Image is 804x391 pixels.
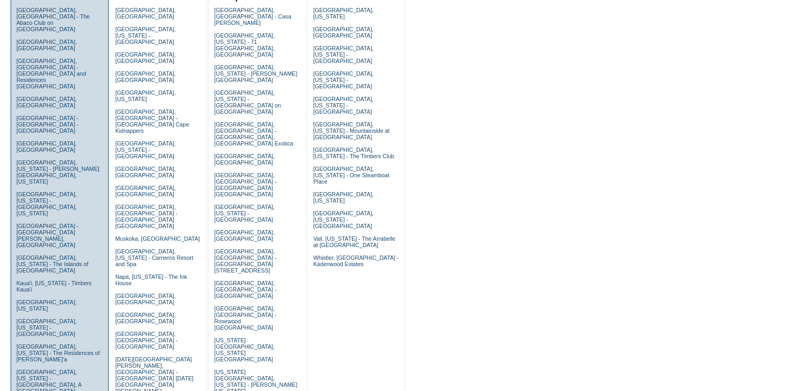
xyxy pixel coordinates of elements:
a: Muskoka, [GEOGRAPHIC_DATA] [115,235,200,242]
a: [GEOGRAPHIC_DATA], [US_STATE] - 71 [GEOGRAPHIC_DATA], [GEOGRAPHIC_DATA] [214,32,274,58]
a: [GEOGRAPHIC_DATA], [GEOGRAPHIC_DATA] - [GEOGRAPHIC_DATA] [GEOGRAPHIC_DATA] [115,204,177,229]
a: [GEOGRAPHIC_DATA], [GEOGRAPHIC_DATA] [115,7,176,20]
a: [GEOGRAPHIC_DATA], [US_STATE] - [GEOGRAPHIC_DATA] [115,140,176,159]
a: [GEOGRAPHIC_DATA], [GEOGRAPHIC_DATA] [313,26,373,39]
a: [GEOGRAPHIC_DATA], [GEOGRAPHIC_DATA] - The Abaco Club on [GEOGRAPHIC_DATA] [16,7,90,32]
a: [GEOGRAPHIC_DATA], [GEOGRAPHIC_DATA] [115,166,176,178]
a: [GEOGRAPHIC_DATA], [US_STATE] [313,7,373,20]
a: [GEOGRAPHIC_DATA], [GEOGRAPHIC_DATA] - Casa [PERSON_NAME] [214,7,291,26]
a: [GEOGRAPHIC_DATA], [US_STATE] - Mountainside at [GEOGRAPHIC_DATA] [313,121,389,140]
a: [GEOGRAPHIC_DATA], [US_STATE] - [GEOGRAPHIC_DATA] [313,210,373,229]
a: [GEOGRAPHIC_DATA], [US_STATE] - Carneros Resort and Spa [115,248,193,267]
a: [GEOGRAPHIC_DATA], [GEOGRAPHIC_DATA] [214,229,274,242]
a: [GEOGRAPHIC_DATA], [GEOGRAPHIC_DATA] - [GEOGRAPHIC_DATA] [GEOGRAPHIC_DATA] [214,172,276,197]
a: Vail, [US_STATE] - The Arrabelle at [GEOGRAPHIC_DATA] [313,235,395,248]
a: [GEOGRAPHIC_DATA], [US_STATE] [16,299,77,312]
a: Kaua'i, [US_STATE] - Timbers Kaua'i [16,280,92,293]
a: [GEOGRAPHIC_DATA], [US_STATE] - [PERSON_NAME][GEOGRAPHIC_DATA], [US_STATE] [16,159,100,185]
a: [GEOGRAPHIC_DATA], [US_STATE] - [GEOGRAPHIC_DATA] [214,204,274,223]
a: [GEOGRAPHIC_DATA], [US_STATE] - [GEOGRAPHIC_DATA] on [GEOGRAPHIC_DATA] [214,89,281,115]
a: [GEOGRAPHIC_DATA] - [GEOGRAPHIC_DATA] - [GEOGRAPHIC_DATA] [16,115,78,134]
a: [GEOGRAPHIC_DATA], [US_STATE] - [GEOGRAPHIC_DATA], [US_STATE] [16,191,77,216]
a: [GEOGRAPHIC_DATA] - [GEOGRAPHIC_DATA][PERSON_NAME], [GEOGRAPHIC_DATA] [16,223,78,248]
a: [GEOGRAPHIC_DATA], [US_STATE] - The Islands of [GEOGRAPHIC_DATA] [16,254,88,274]
a: [GEOGRAPHIC_DATA], [US_STATE] - [PERSON_NAME][GEOGRAPHIC_DATA] [214,64,297,83]
a: [GEOGRAPHIC_DATA], [GEOGRAPHIC_DATA] [115,293,176,305]
a: [GEOGRAPHIC_DATA], [GEOGRAPHIC_DATA] [16,39,77,51]
a: [GEOGRAPHIC_DATA], [GEOGRAPHIC_DATA] - Rosewood [GEOGRAPHIC_DATA] [214,305,276,331]
a: [GEOGRAPHIC_DATA], [US_STATE] - [GEOGRAPHIC_DATA] [313,45,373,64]
a: [GEOGRAPHIC_DATA], [GEOGRAPHIC_DATA] - [GEOGRAPHIC_DATA] Cape Kidnappers [115,108,189,134]
a: [GEOGRAPHIC_DATA], [GEOGRAPHIC_DATA] - [GEOGRAPHIC_DATA] [115,331,177,350]
a: [GEOGRAPHIC_DATA], [GEOGRAPHIC_DATA] [115,312,176,324]
a: [GEOGRAPHIC_DATA], [GEOGRAPHIC_DATA] - [GEOGRAPHIC_DATA][STREET_ADDRESS] [214,248,276,274]
a: [US_STATE][GEOGRAPHIC_DATA], [US_STATE][GEOGRAPHIC_DATA] [214,337,274,362]
a: [GEOGRAPHIC_DATA], [GEOGRAPHIC_DATA] - [GEOGRAPHIC_DATA] and Residences [GEOGRAPHIC_DATA] [16,58,86,89]
a: [GEOGRAPHIC_DATA], [GEOGRAPHIC_DATA] - [GEOGRAPHIC_DATA] [214,280,276,299]
a: [GEOGRAPHIC_DATA], [GEOGRAPHIC_DATA] [16,140,77,153]
a: [GEOGRAPHIC_DATA], [GEOGRAPHIC_DATA] [115,70,176,83]
a: [GEOGRAPHIC_DATA], [US_STATE] - [GEOGRAPHIC_DATA] [16,318,77,337]
a: [GEOGRAPHIC_DATA], [GEOGRAPHIC_DATA] [214,153,274,166]
a: [GEOGRAPHIC_DATA], [US_STATE] - The Residences of [PERSON_NAME]'a [16,343,100,362]
a: [GEOGRAPHIC_DATA], [US_STATE] [115,89,176,102]
a: [GEOGRAPHIC_DATA], [US_STATE] - The Timbers Club [313,147,394,159]
a: [GEOGRAPHIC_DATA], [GEOGRAPHIC_DATA] [16,96,77,108]
a: [GEOGRAPHIC_DATA], [US_STATE] - One Steamboat Place [313,166,389,185]
a: [GEOGRAPHIC_DATA], [US_STATE] - [GEOGRAPHIC_DATA] [313,96,373,115]
a: [GEOGRAPHIC_DATA], [US_STATE] - [GEOGRAPHIC_DATA] [115,26,176,45]
a: Napa, [US_STATE] - The Ink House [115,274,187,286]
a: Whistler, [GEOGRAPHIC_DATA] - Kadenwood Estates [313,254,398,267]
a: [GEOGRAPHIC_DATA], [GEOGRAPHIC_DATA] - [GEOGRAPHIC_DATA], [GEOGRAPHIC_DATA] Exotica [214,121,293,147]
a: [GEOGRAPHIC_DATA], [US_STATE] - [GEOGRAPHIC_DATA] [313,70,373,89]
a: [GEOGRAPHIC_DATA], [GEOGRAPHIC_DATA] [115,185,176,197]
a: [GEOGRAPHIC_DATA], [US_STATE] [313,191,373,204]
a: [GEOGRAPHIC_DATA], [GEOGRAPHIC_DATA] [115,51,176,64]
